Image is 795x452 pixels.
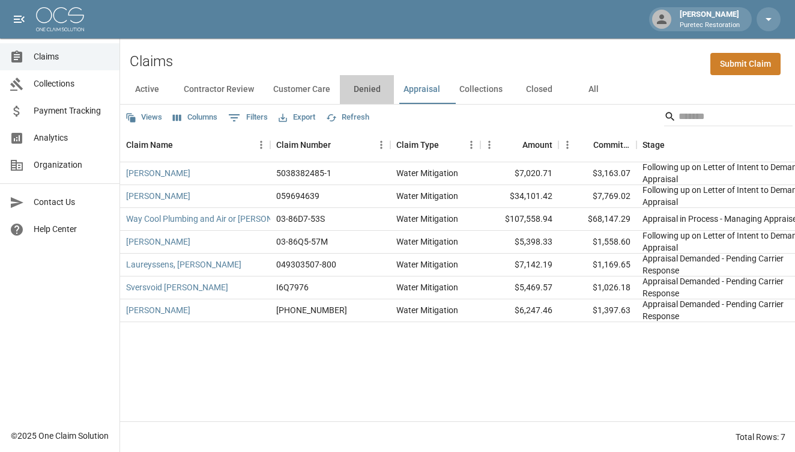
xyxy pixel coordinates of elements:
div: $6,247.46 [480,299,558,322]
div: Water Mitigation [396,281,458,293]
div: © 2025 One Claim Solution [11,430,109,442]
div: Claim Type [390,128,480,162]
div: $7,769.02 [558,185,636,208]
div: Stage [642,128,665,162]
div: dynamic tabs [120,75,795,104]
div: 059694639 [276,190,319,202]
button: Sort [173,136,190,153]
div: Claim Type [396,128,439,162]
div: $1,397.63 [558,299,636,322]
span: Collections [34,78,110,90]
button: Customer Care [264,75,340,104]
div: 049303507-800 [276,258,336,270]
div: Water Mitigation [396,213,458,225]
div: $5,469.57 [480,276,558,299]
div: Water Mitigation [396,304,458,316]
div: $1,558.60 [558,231,636,254]
button: Refresh [323,108,372,127]
a: [PERSON_NAME] [126,236,190,248]
span: Organization [34,159,110,171]
h2: Claims [130,53,173,70]
button: open drawer [7,7,31,31]
button: Menu [558,136,576,154]
div: I6Q7976 [276,281,309,293]
button: Denied [340,75,394,104]
div: Claim Name [126,128,173,162]
a: [PERSON_NAME] [126,167,190,179]
button: Closed [512,75,566,104]
button: Contractor Review [174,75,264,104]
div: $1,169.65 [558,254,636,276]
div: Water Mitigation [396,190,458,202]
p: Puretec Restoration [680,20,740,31]
button: Appraisal [394,75,450,104]
a: [PERSON_NAME] [126,304,190,316]
a: Submit Claim [710,53,781,75]
button: Active [120,75,174,104]
a: [PERSON_NAME] [126,190,190,202]
button: Sort [506,136,522,153]
span: Analytics [34,132,110,144]
div: Amount [522,128,552,162]
div: 300-0117995-2024 [276,304,347,316]
div: 5038382485-1 [276,167,331,179]
img: ocs-logo-white-transparent.png [36,7,84,31]
div: Claim Name [120,128,270,162]
button: Views [122,108,165,127]
div: Committed Amount [558,128,636,162]
div: $34,101.42 [480,185,558,208]
button: Collections [450,75,512,104]
button: Sort [576,136,593,153]
div: Committed Amount [593,128,630,162]
a: Way Cool Plumbing and Air or [PERSON_NAME] [126,213,302,225]
div: $7,142.19 [480,254,558,276]
div: [PERSON_NAME] [675,8,745,30]
a: Sversvoid [PERSON_NAME] [126,281,228,293]
div: $5,398.33 [480,231,558,254]
div: Claim Number [270,128,390,162]
button: Sort [331,136,348,153]
span: Payment Tracking [34,105,110,117]
div: Water Mitigation [396,258,458,270]
div: Amount [480,128,558,162]
button: Menu [462,136,480,154]
div: Search [664,107,793,129]
div: $7,020.71 [480,162,558,185]
a: Laureyssens, [PERSON_NAME] [126,258,241,270]
div: 03-86D7-53S [276,213,325,225]
button: Menu [480,136,498,154]
button: Menu [372,136,390,154]
button: Export [276,108,318,127]
div: $1,026.18 [558,276,636,299]
span: Contact Us [34,196,110,209]
button: All [566,75,620,104]
button: Menu [252,136,270,154]
div: Water Mitigation [396,167,458,179]
span: Help Center [34,223,110,236]
button: Sort [665,136,682,153]
span: Claims [34,50,110,63]
div: $3,163.07 [558,162,636,185]
div: Claim Number [276,128,331,162]
button: Sort [439,136,456,153]
div: $107,558.94 [480,208,558,231]
div: $68,147.29 [558,208,636,231]
div: Water Mitigation [396,236,458,248]
button: Select columns [170,108,220,127]
div: 03-86Q5-57M [276,236,328,248]
div: Total Rows: 7 [736,431,785,443]
button: Show filters [225,108,271,127]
